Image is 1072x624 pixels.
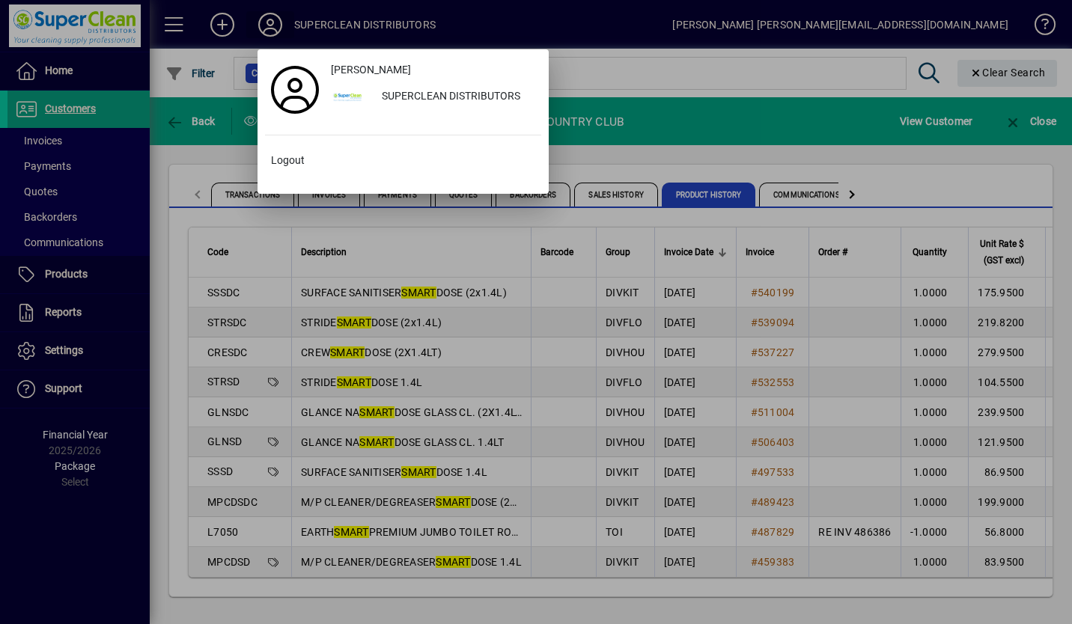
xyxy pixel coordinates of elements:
[265,76,325,103] a: Profile
[370,84,541,111] div: SUPERCLEAN DISTRIBUTORS
[331,62,411,78] span: [PERSON_NAME]
[271,153,305,168] span: Logout
[265,147,541,174] button: Logout
[325,84,541,111] button: SUPERCLEAN DISTRIBUTORS
[325,57,541,84] a: [PERSON_NAME]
